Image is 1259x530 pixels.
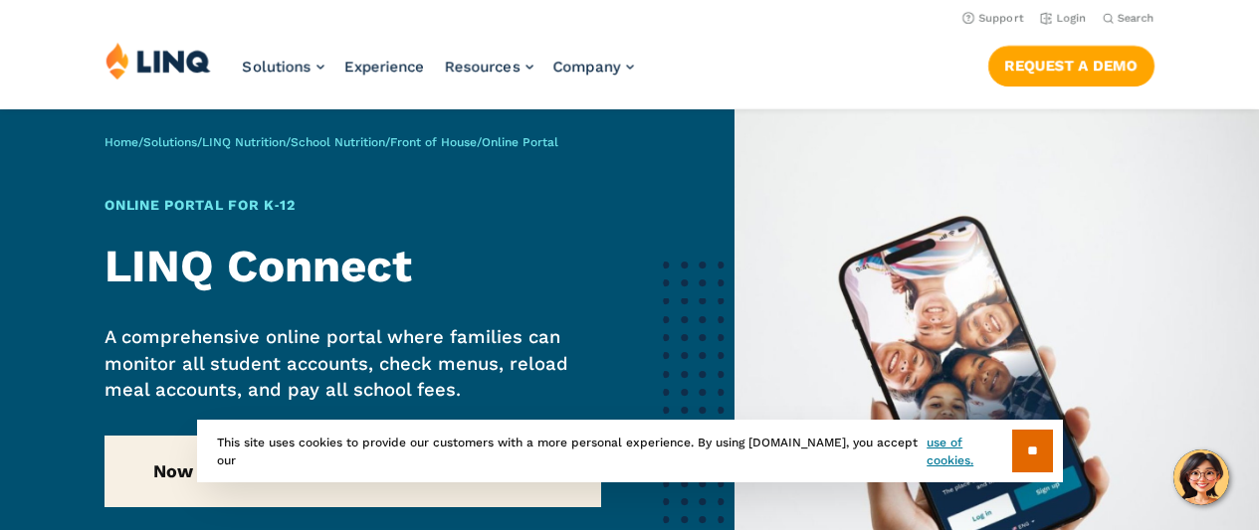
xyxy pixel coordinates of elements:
p: A comprehensive online portal where families can monitor all student accounts, check menus, reloa... [105,324,600,403]
a: School Nutrition [291,135,385,149]
h1: Online Portal for K‑12 [105,195,600,216]
a: Front of House [390,135,477,149]
span: Resources [445,58,521,76]
a: Solutions [243,58,324,76]
nav: Button Navigation [988,42,1154,86]
strong: LINQ Connect [105,240,412,292]
a: Company [553,58,634,76]
a: Home [105,135,138,149]
a: Request a Demo [988,46,1154,86]
span: Solutions [243,58,312,76]
span: Online Portal [482,135,558,149]
a: Experience [344,58,425,76]
nav: Primary Navigation [243,42,634,107]
img: LINQ | K‑12 Software [105,42,211,80]
a: LINQ Nutrition [202,135,286,149]
span: Search [1118,12,1154,25]
span: / / / / / [105,135,558,149]
a: use of cookies. [927,434,1011,469]
div: This site uses cookies to provide our customers with a more personal experience. By using [DOMAIN... [197,420,1063,482]
a: Support [962,12,1024,25]
a: Login [1040,12,1087,25]
button: Open Search Bar [1103,11,1154,26]
button: Hello, have a question? Let’s chat. [1173,449,1229,505]
a: Resources [445,58,533,76]
a: Solutions [143,135,197,149]
span: Company [553,58,621,76]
